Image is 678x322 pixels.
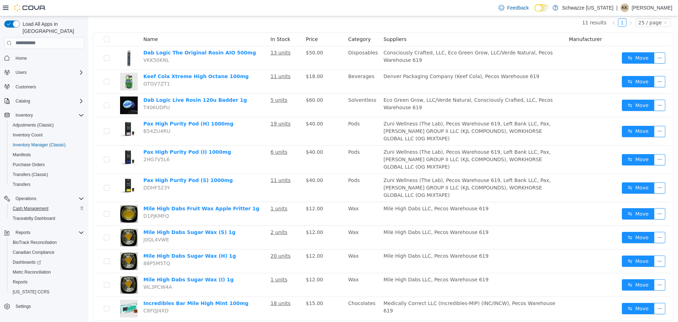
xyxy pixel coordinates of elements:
button: BioTrack Reconciliation [7,238,87,247]
a: Canadian Compliance [10,248,57,257]
button: Cash Management [7,204,87,213]
input: Dark Mode [534,4,549,12]
p: [PERSON_NAME] [632,4,672,12]
button: icon: ellipsis [566,36,577,47]
span: Settings [16,304,31,309]
button: icon: ellipsis [566,110,577,121]
span: Customers [16,84,36,90]
a: Mile High Dabs Sugar Wax (I) 1g [55,260,145,266]
span: Home [16,55,27,61]
a: Transfers (Classic) [10,170,51,179]
button: Catalog [1,96,87,106]
span: Traceabilty Dashboard [13,216,55,221]
button: Reports [1,228,87,238]
button: icon: swapMove [534,216,566,227]
span: BioTrack Reconciliation [13,240,57,245]
span: 2HG7V5L6 [55,140,81,146]
a: Reports [10,278,30,286]
i: icon: left [523,5,528,9]
span: Home [13,54,84,63]
span: $40.00 [218,133,235,139]
button: icon: swapMove [534,239,566,251]
button: Canadian Compliance [7,247,87,257]
td: Chocolates [257,281,292,304]
span: Reports [13,228,84,237]
img: Pax High Purity Pod (H) 1000mg hero shot [32,104,49,122]
a: Dashboards [7,257,87,267]
span: Operations [16,196,36,201]
span: KK [622,4,628,12]
button: icon: swapMove [534,287,566,298]
u: 13 units [182,34,202,39]
button: icon: ellipsis [566,263,577,274]
span: Price [218,20,230,26]
button: Users [13,68,29,77]
a: Mile High Dabs Fruit Wax Apple Fritter 1g [55,189,171,195]
a: Inventory Count [10,131,46,139]
span: Dashboards [13,259,41,265]
span: Mile High Dabs LLC, Pecos Warehouse 619 [295,213,400,219]
li: 11 results [494,2,518,11]
a: Feedback [496,1,531,15]
span: $15.00 [218,284,235,290]
img: Pax High Purity Pod (S) 1000mg hero shot [32,160,49,178]
span: Consciously Crafted, LLC, Eco Green Grow, LLC/Verde Natural, Pecos Warehouse 619 [295,34,464,47]
span: Zuni Wellness (The Lab), Pecos Warehouse 619, Left Bank LLC, Pax, [PERSON_NAME] GROUP II LLC (KJL... [295,161,462,182]
td: Wax [257,233,292,257]
a: Pax High Purity Pod (I) 1000mg [55,133,143,139]
button: icon: ellipsis [566,166,577,177]
img: Mile High Dabs Sugar Wax (I) 1g hero shot [32,260,49,277]
td: Wax [257,186,292,210]
button: icon: ellipsis [566,287,577,298]
span: $40.00 [218,105,235,110]
a: Keef Cola Xtreme High Octane 100mg [55,57,160,63]
span: Catalog [16,98,30,104]
span: $12.00 [218,237,235,242]
span: Canadian Compliance [10,248,84,257]
button: icon: swapMove [534,138,566,149]
button: Inventory Count [7,130,87,140]
button: Manifests [7,150,87,160]
img: Dab Logic The Original Rosin AIO 500mg hero shot [32,33,49,51]
span: [US_STATE] CCRS [13,289,49,295]
span: Settings [13,302,84,311]
span: $12.00 [218,189,235,195]
a: Purchase Orders [10,160,48,169]
button: Purchase Orders [7,160,87,170]
span: Users [13,68,84,77]
span: Inventory Manager (Classic) [13,142,66,148]
span: Category [260,20,282,26]
a: Inventory Manager (Classic) [10,141,69,149]
button: icon: swapMove [534,60,566,71]
span: T406UDPU [55,88,82,94]
a: [US_STATE] CCRS [10,288,52,296]
u: 2 units [182,213,199,219]
a: Mile High Dabs Sugar Wax (S) 1g [55,213,147,219]
div: 25 / page [550,2,573,10]
a: Traceabilty Dashboard [10,214,58,223]
span: Cash Management [13,206,48,211]
span: Manufacturer [481,20,514,26]
span: Denver Packaging Company (Keef Cola), Pecos Warehouse 619 [295,57,451,63]
span: $50.00 [218,34,235,39]
u: 18 units [182,284,202,290]
td: Pods [257,158,292,186]
div: Katarzyna Klimka [620,4,629,12]
button: icon: swapMove [534,83,566,95]
button: icon: swapMove [534,36,566,47]
span: Cash Management [10,204,84,213]
i: icon: down [575,4,579,9]
span: VKK50KNL [55,41,81,47]
li: Previous Page [521,2,530,11]
u: 1 units [182,189,199,195]
span: D1PJKMFQ [55,197,81,203]
u: 11 units [182,161,202,167]
span: Catalog [13,97,84,105]
a: Dab Logic The Original Rosin AIO 500mg [55,34,168,39]
span: Manifests [13,152,31,158]
img: Incredibles Bar Mile High Mint 100mg hero shot [32,283,49,301]
a: BioTrack Reconciliation [10,238,60,247]
button: Inventory Manager (Classic) [7,140,87,150]
td: Beverages [257,54,292,77]
span: Manifests [10,151,84,159]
